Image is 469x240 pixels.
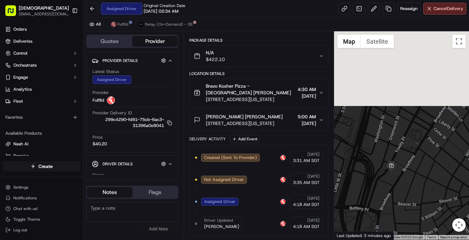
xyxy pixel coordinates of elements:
button: Map camera controls [452,218,466,232]
button: [DEMOGRAPHIC_DATA][EMAIL_ADDRESS][DOMAIN_NAME] [3,3,69,19]
button: All [86,20,104,28]
div: Last Updated: 3 minutes ago [334,231,394,240]
span: [DATE] [298,93,316,99]
p: Welcome 👋 [7,27,122,38]
span: Assigned Driver [204,199,236,205]
button: [DEMOGRAPHIC_DATA] [19,5,69,11]
span: 5:00 AM [298,113,316,120]
span: [STREET_ADDRESS][US_STATE] [206,96,295,103]
img: profile_Fulflld_OnFleet_Thistle_SF.png [280,155,286,160]
span: 3:35 AM SGT [293,180,320,186]
span: Driver Details [103,161,133,167]
div: We're available if you need us! [23,71,85,76]
span: Settings [13,185,28,190]
button: Relay (On-Demand) - SB [135,20,195,28]
img: profile_Fulflld_OnFleet_Thistle_SF.png [280,177,286,182]
span: Pylon [66,113,81,118]
button: Nash AI [3,139,81,149]
span: Toggle Theme [13,217,40,222]
span: Map data ©2025 Google [386,235,423,239]
button: Toggle Theme [3,215,81,224]
span: Provider [93,90,109,96]
button: Fleet [3,96,81,107]
span: [DATE] 02:34 AM [144,8,178,14]
span: 4:18 AM SGT [293,224,320,230]
span: Log out [13,227,27,233]
span: Deliveries [13,38,32,44]
img: profile_Fulflld_OnFleet_Thistle_SF.png [280,221,286,226]
button: Driver Details [92,158,173,169]
a: Nash AI [5,141,78,147]
span: Price [93,134,103,140]
button: Log out [3,225,81,235]
span: $40.20 [93,141,107,147]
span: Cancel Delivery [434,6,463,12]
span: [DATE] [307,218,320,223]
button: CancelDelivery [423,3,466,15]
div: 📗 [7,98,12,103]
div: Available Products [3,128,81,139]
span: Fulflld [93,97,104,103]
div: 💻 [56,98,62,103]
div: Location Details [189,71,328,76]
input: Got a question? Start typing here... [17,43,120,50]
span: Reassign [400,6,418,12]
span: [DATE] [298,120,316,127]
span: Created (Sent To Provider) [204,155,257,161]
button: Control [3,48,81,59]
img: Nash [7,7,20,20]
span: 4:30 AM [298,86,316,93]
span: [DATE] [307,152,320,157]
span: Provider Details [103,58,138,63]
a: 💻API Documentation [54,94,110,106]
div: Start new chat [23,64,110,71]
span: [STREET_ADDRESS][US_STATE] [206,120,283,127]
a: Report a map error [440,235,467,239]
span: Driver Updated [204,218,233,223]
span: Chat with us! [13,206,38,211]
span: Nash AI [13,141,28,147]
span: Bravo Kosher Pizza - [GEOGRAPHIC_DATA] [PERSON_NAME] [206,83,295,96]
button: Orchestrate [3,60,81,71]
div: Package Details [189,38,328,43]
span: Knowledge Base [13,97,51,104]
button: Create [3,161,81,172]
img: profile_Fulflld_OnFleet_Thistle_SF.png [280,199,286,204]
button: Engage [3,72,81,83]
button: Start new chat [114,66,122,74]
span: Not Assigned Driver [204,177,244,183]
img: Google [336,231,358,240]
span: Fleet [13,98,23,104]
a: Orders [3,24,81,35]
span: [EMAIL_ADDRESS][DOMAIN_NAME] [19,11,69,17]
a: Deliveries [3,36,81,47]
a: Open this area in Google Maps (opens a new window) [336,231,358,240]
span: Promise [13,153,29,159]
span: Notifications [13,195,37,201]
span: Name [93,172,104,178]
button: Promise [3,151,81,161]
button: Notifications [3,193,81,203]
button: Chat with us! [3,204,81,213]
button: 299c4290-fd91-75cb-6ac3-31396a0e8041 [93,117,172,129]
div: Favorites [3,112,81,123]
span: 3:31 AM SGT [293,158,320,164]
button: Show street map [337,35,361,48]
span: [PERSON_NAME] [PERSON_NAME] [206,113,283,120]
button: Quotes [87,36,132,47]
img: profile_Fulflld_OnFleet_Thistle_SF.png [107,96,115,104]
img: 1736555255976-a54dd68f-1ca7-489b-9aae-adbdc363a1c4 [7,64,19,76]
button: [PERSON_NAME] [PERSON_NAME][STREET_ADDRESS][US_STATE]5:00 AM[DATE] [190,109,328,131]
span: [DATE] [307,196,320,201]
span: Fulflld [118,22,128,27]
button: Toggle fullscreen view [452,35,466,48]
button: Show satellite imagery [361,35,394,48]
span: [DATE] [307,174,320,179]
img: relay_logo_black.png [138,22,144,27]
button: Provider Details [92,55,173,66]
button: Reassign [397,3,421,15]
button: Fulflld [108,20,131,28]
span: Orders [13,26,27,32]
span: Latest Status [93,69,119,75]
